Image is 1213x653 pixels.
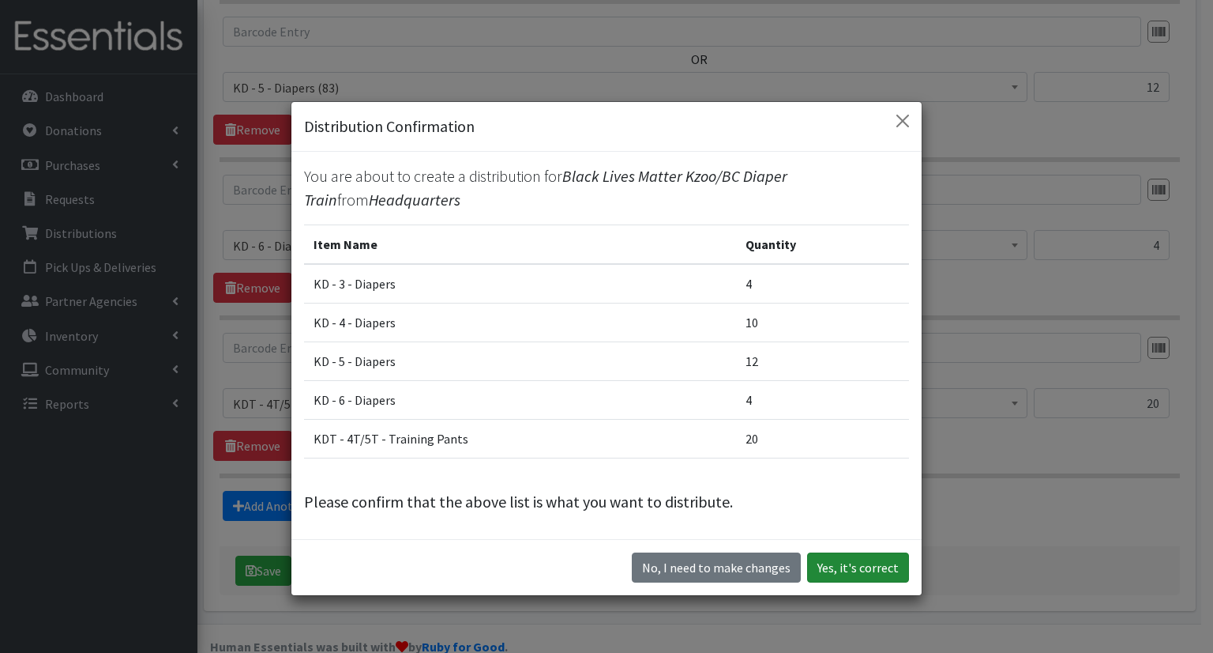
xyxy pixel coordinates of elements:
[304,264,736,304] td: KD - 3 - Diapers
[304,381,736,420] td: KD - 6 - Diapers
[369,190,460,209] span: Headquarters
[304,304,736,342] td: KD - 4 - Diapers
[890,108,915,134] button: Close
[736,381,909,420] td: 4
[304,225,736,265] th: Item Name
[304,115,475,138] h5: Distribution Confirmation
[736,304,909,342] td: 10
[736,264,909,304] td: 4
[304,342,736,381] td: KD - 5 - Diapers
[736,420,909,459] td: 20
[736,225,909,265] th: Quantity
[632,553,801,583] button: No I need to make changes
[807,553,909,583] button: Yes, it's correct
[304,490,909,514] p: Please confirm that the above list is what you want to distribute.
[736,342,909,381] td: 12
[304,420,736,459] td: KDT - 4T/5T - Training Pants
[304,164,909,212] p: You are about to create a distribution for from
